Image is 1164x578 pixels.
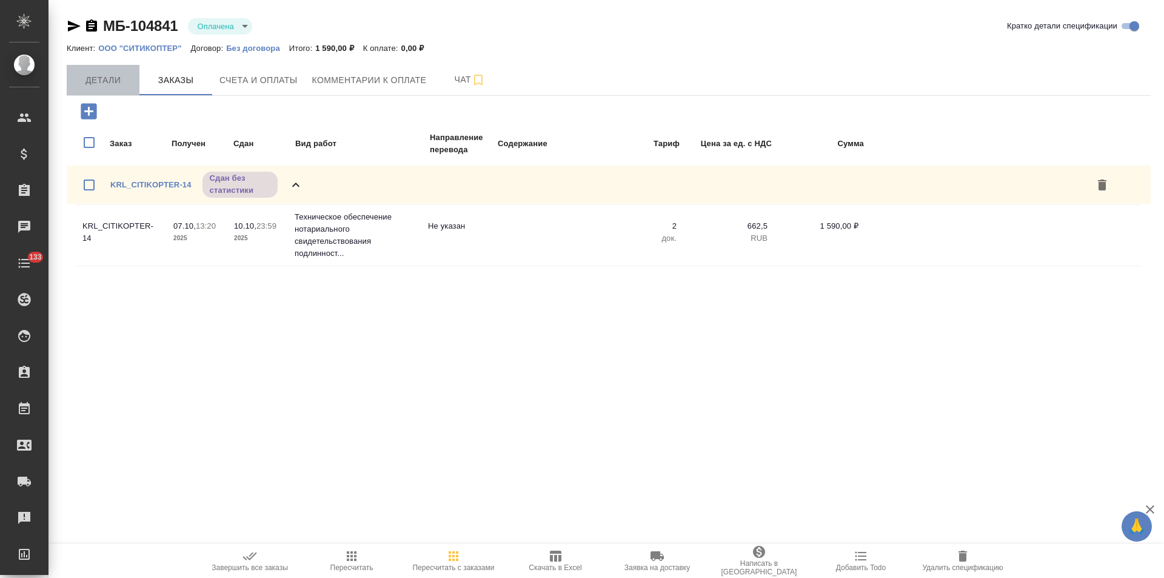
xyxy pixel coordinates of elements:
[497,131,594,156] td: Содержание
[471,73,486,87] svg: Подписаться
[76,214,167,257] td: KRL_CITIKOPTER-14
[234,232,283,244] p: 2025
[226,42,289,53] a: Без договора
[315,44,363,53] p: 1 590,00 ₽
[689,220,768,232] p: 662,5
[780,220,858,232] p: 1 590,00 ₽
[289,44,315,53] p: Итого:
[598,232,677,244] p: док.
[147,73,205,88] span: Заказы
[226,44,289,53] p: Без договора
[72,99,105,124] button: Добавить заказ
[219,73,298,88] span: Счета и оплаты
[401,44,433,53] p: 0,00 ₽
[173,232,222,244] p: 2025
[67,44,98,53] p: Клиент:
[110,180,192,189] a: KRL_CITIKOPTER-14
[190,44,226,53] p: Договор:
[67,19,81,33] button: Скопировать ссылку для ЯМессенджера
[103,18,178,34] a: МБ-104841
[74,73,132,88] span: Детали
[84,19,99,33] button: Скопировать ссылку
[98,44,190,53] p: ООО "СИТИКОПТЕР"
[441,72,499,87] span: Чат
[422,214,489,257] td: Не указан
[256,221,276,230] p: 23:59
[689,232,768,244] p: RUB
[598,220,677,232] p: 2
[173,221,196,230] p: 07.10,
[295,131,428,156] td: Вид работ
[210,172,270,197] p: Сдан без статистики
[1122,511,1152,542] button: 🙏
[1126,514,1147,539] span: 🙏
[196,221,216,230] p: 13:20
[363,44,401,53] p: К оплате:
[67,166,1151,204] div: KRL_CITIKOPTER-14Сдан без статистики
[774,131,865,156] td: Сумма
[171,131,232,156] td: Получен
[595,131,680,156] td: Тариф
[194,21,238,32] button: Оплачена
[98,42,190,53] a: ООО "СИТИКОПТЕР"
[234,221,256,230] p: 10.10,
[1007,20,1117,32] span: Кратко детали спецификации
[22,251,49,263] span: 133
[188,18,252,35] div: Оплачена
[681,131,772,156] td: Цена за ед. с НДС
[312,73,427,88] span: Комментарии к оплате
[295,211,416,260] p: Техническое обеспечение нотариального свидетельствования подлинност...
[109,131,170,156] td: Заказ
[233,131,293,156] td: Сдан
[429,131,496,156] td: Направление перевода
[3,248,45,278] a: 133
